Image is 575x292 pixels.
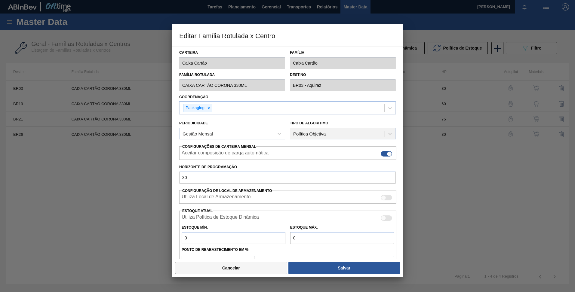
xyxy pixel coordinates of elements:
label: Coordenação [179,95,208,99]
label: Quando ativada, o sistema irá exibir os estoques de diferentes locais de armazenamento. [182,194,251,201]
label: Estoque Mín. [182,225,208,230]
label: Periodicidade [179,121,208,125]
label: Família [290,48,396,57]
button: Cancelar [175,262,287,274]
label: Estoque Atual [182,209,213,213]
label: Família Rotulada [179,71,285,79]
span: Configurações de Carteira Mensal [182,144,256,149]
label: Estoque Máx. [290,225,318,230]
label: Aceitar composição de carga automática [182,150,269,157]
label: Quando ativada, o sistema irá usar os estoques usando a Política de Estoque Dinâmica. [182,214,259,222]
button: Salvar [288,262,400,274]
label: Horizonte de Programação [179,163,396,172]
label: Tipo de Algoritimo [290,121,328,125]
label: Destino [290,71,396,79]
div: Gestão Mensal [183,131,213,136]
label: Carteira [179,48,285,57]
h3: Editar Família Rotulada x Centro [172,24,403,47]
div: Packaging [184,104,205,112]
label: Ponto de Reabastecimento em % [182,248,248,252]
span: Configuração de Local de Armazenamento [182,189,272,193]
